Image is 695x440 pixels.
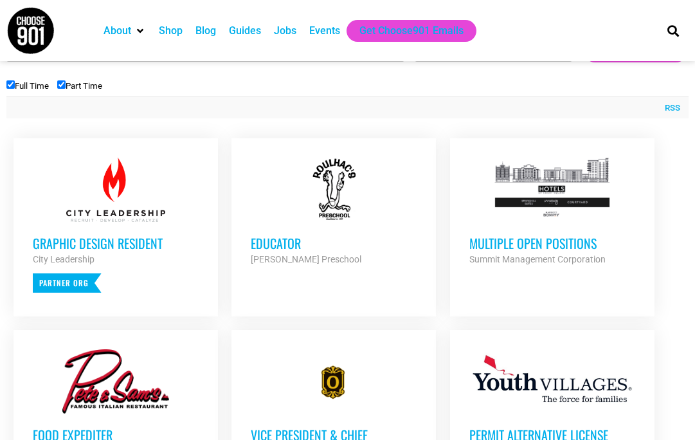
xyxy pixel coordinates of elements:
[33,254,95,264] strong: City Leadership
[251,254,361,264] strong: [PERSON_NAME] Preschool
[450,138,654,286] a: Multiple Open Positions Summit Management Corporation
[33,235,199,252] h3: Graphic Design Resident
[359,23,464,39] a: Get Choose901 Emails
[97,20,649,42] nav: Main nav
[309,23,340,39] a: Events
[229,23,261,39] a: Guides
[97,20,152,42] div: About
[251,235,417,252] h3: Educator
[658,102,680,115] a: RSS
[195,23,216,39] a: Blog
[14,138,218,312] a: Graphic Design Resident City Leadership Partner Org
[159,23,183,39] a: Shop
[57,80,66,89] input: Part Time
[663,20,684,41] div: Search
[469,254,606,264] strong: Summit Management Corporation
[469,235,635,252] h3: Multiple Open Positions
[104,23,131,39] a: About
[274,23,296,39] a: Jobs
[231,138,436,286] a: Educator [PERSON_NAME] Preschool
[6,81,49,91] label: Full Time
[57,81,102,91] label: Part Time
[33,273,102,293] p: Partner Org
[6,80,15,89] input: Full Time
